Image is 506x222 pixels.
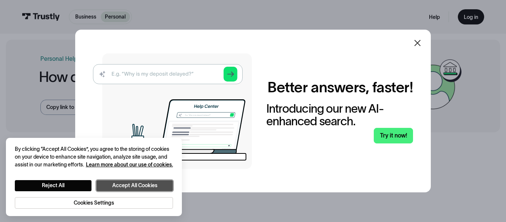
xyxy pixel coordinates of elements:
div: Privacy [15,145,173,209]
h2: Better answers, faster! [267,79,413,96]
a: More information about your privacy, opens in a new tab [86,162,173,168]
button: Accept All Cookies [96,180,173,191]
button: Reject All [15,180,91,191]
div: Introducing our new AI-enhanced search. [266,102,413,128]
div: By clicking “Accept All Cookies”, you agree to the storing of cookies on your device to enhance s... [15,145,173,168]
div: Cookie banner [6,138,182,216]
a: Try it now! [374,128,413,143]
button: Cookies Settings [15,197,173,209]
